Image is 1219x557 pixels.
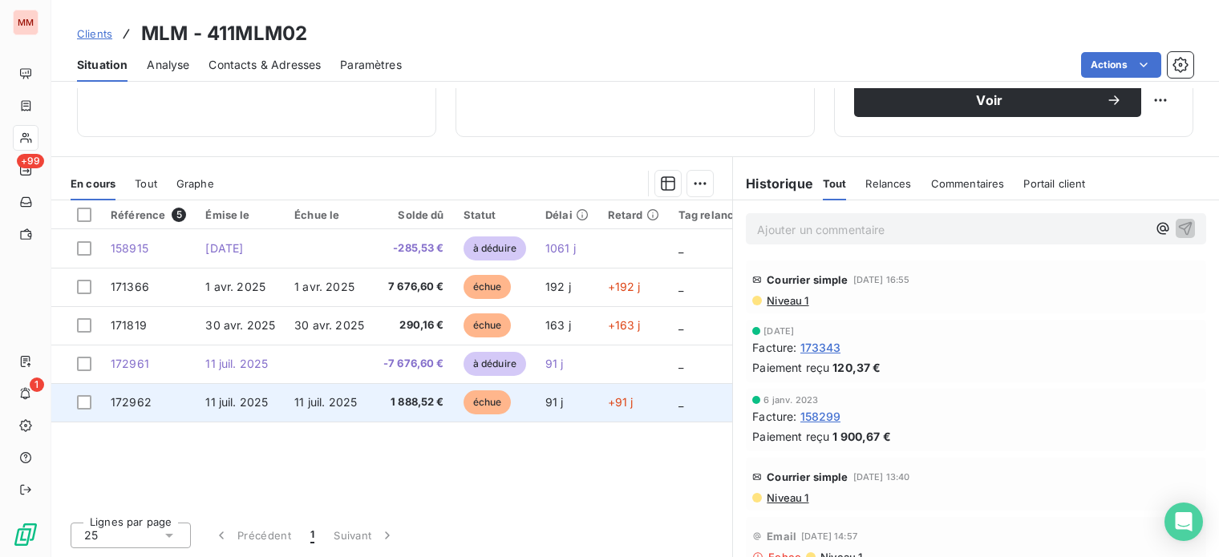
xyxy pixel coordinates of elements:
[294,395,357,409] span: 11 juil. 2025
[205,208,275,221] div: Émise le
[383,317,444,333] span: 290,16 €
[464,236,526,260] span: à déduire
[135,177,157,190] span: Tout
[545,208,589,221] div: Délai
[854,83,1141,117] button: Voir
[205,318,275,332] span: 30 avr. 2025
[204,519,301,552] button: Précédent
[800,339,841,356] span: 173343
[111,357,149,370] span: 172961
[383,208,444,221] div: Solde dû
[931,177,1005,190] span: Commentaires
[383,279,444,295] span: 7 676,60 €
[111,208,186,222] div: Référence
[832,359,881,376] span: 120,37 €
[832,428,891,445] span: 1 900,67 €
[464,275,512,299] span: échue
[77,57,128,73] span: Situation
[763,326,794,336] span: [DATE]
[608,208,659,221] div: Retard
[209,57,321,73] span: Contacts & Adresses
[767,470,848,483] span: Courrier simple
[678,318,683,332] span: _
[545,318,571,332] span: 163 j
[752,408,796,425] span: Facture :
[111,280,149,293] span: 171366
[853,472,910,482] span: [DATE] 13:40
[172,208,186,222] span: 5
[752,339,796,356] span: Facture :
[301,519,324,552] button: 1
[205,241,243,255] span: [DATE]
[767,530,796,543] span: Email
[13,10,38,35] div: MM
[294,318,364,332] span: 30 avr. 2025
[141,19,307,48] h3: MLM - 411MLM02
[678,357,683,370] span: _
[765,491,808,504] span: Niveau 1
[678,208,760,221] div: Tag relance
[464,352,526,376] span: à déduire
[71,177,115,190] span: En cours
[545,280,571,293] span: 192 j
[111,318,147,332] span: 171819
[545,241,576,255] span: 1061 j
[294,280,354,293] span: 1 avr. 2025
[763,395,818,405] span: 6 janv. 2023
[1081,52,1161,78] button: Actions
[823,177,847,190] span: Tout
[17,154,44,168] span: +99
[176,177,214,190] span: Graphe
[1023,177,1085,190] span: Portail client
[111,395,152,409] span: 172962
[765,294,808,307] span: Niveau 1
[608,280,641,293] span: +192 j
[801,531,857,541] span: [DATE] 14:57
[865,177,911,190] span: Relances
[678,395,683,409] span: _
[147,57,189,73] span: Analyse
[752,359,829,376] span: Paiement reçu
[205,357,268,370] span: 11 juil. 2025
[30,377,44,392] span: 1
[464,313,512,337] span: échue
[383,356,444,372] span: -7 676,60 €
[84,527,98,543] span: 25
[678,280,683,293] span: _
[383,394,444,410] span: 1 888,52 €
[853,275,910,285] span: [DATE] 16:55
[383,240,444,256] span: -285,53 €
[464,390,512,414] span: échue
[111,241,148,255] span: 158915
[205,280,265,293] span: 1 avr. 2025
[340,57,402,73] span: Paramètres
[545,395,564,409] span: 91 j
[873,94,1106,107] span: Voir
[77,26,112,42] a: Clients
[13,522,38,547] img: Logo LeanPay
[800,408,841,425] span: 158299
[678,241,683,255] span: _
[464,208,526,221] div: Statut
[1164,503,1203,541] div: Open Intercom Messenger
[752,428,829,445] span: Paiement reçu
[324,519,405,552] button: Suivant
[310,527,314,543] span: 1
[733,174,813,193] h6: Historique
[767,273,848,286] span: Courrier simple
[294,208,364,221] div: Échue le
[608,395,634,409] span: +91 j
[77,27,112,40] span: Clients
[205,395,268,409] span: 11 juil. 2025
[545,357,564,370] span: 91 j
[608,318,641,332] span: +163 j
